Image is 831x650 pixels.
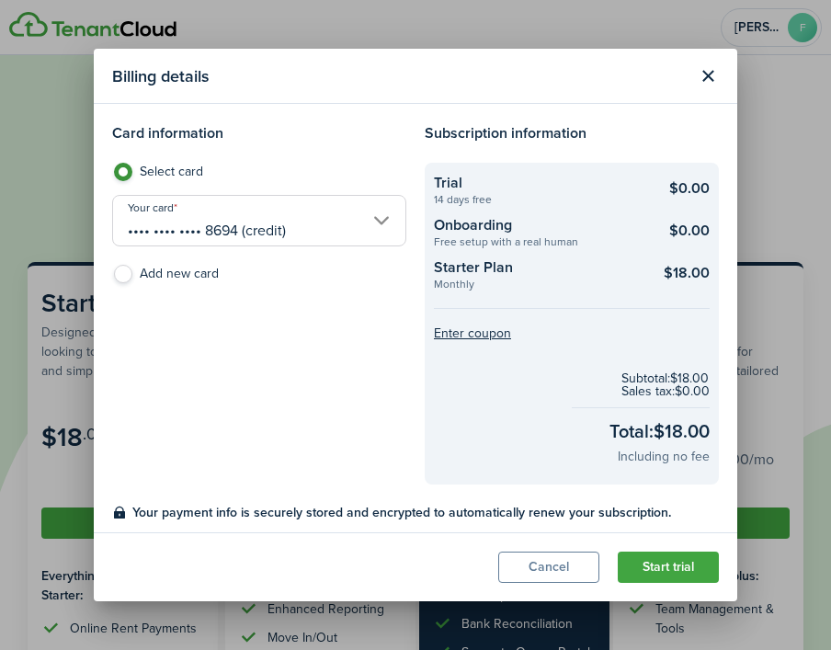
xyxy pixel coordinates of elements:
[425,122,719,144] h4: Subscription information
[434,327,511,340] button: Enter coupon
[434,194,641,205] checkout-summary-item-description: 14 days free
[132,503,719,522] checkout-terms-main: Your payment info is securely stored and encrypted to automatically renew your subscription.
[621,372,710,385] checkout-subtotal-item: Subtotal: $18.00
[434,214,641,236] checkout-summary-item-title: Onboarding
[112,122,406,144] h4: Card information
[434,236,641,247] checkout-summary-item-description: Free setup with a real human
[112,265,406,292] label: Add new card
[434,257,641,279] checkout-summary-item-title: Starter Plan
[664,262,710,284] checkout-summary-item-main-price: $18.00
[669,220,710,242] checkout-summary-item-main-price: $0.00
[618,447,710,466] checkout-total-secondary: Including no fee
[498,552,599,583] button: Cancel
[609,417,710,445] checkout-total-main: Total: $18.00
[692,61,723,92] button: Close modal
[618,552,719,583] button: Start trial
[434,172,641,194] checkout-summary-item-title: Trial
[112,163,406,190] label: Select card
[434,279,641,290] checkout-summary-item-description: Monthly
[669,177,710,200] checkout-summary-item-main-price: $0.00
[112,58,688,94] modal-title: Billing details
[621,385,710,398] checkout-subtotal-item: Sales tax: $0.00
